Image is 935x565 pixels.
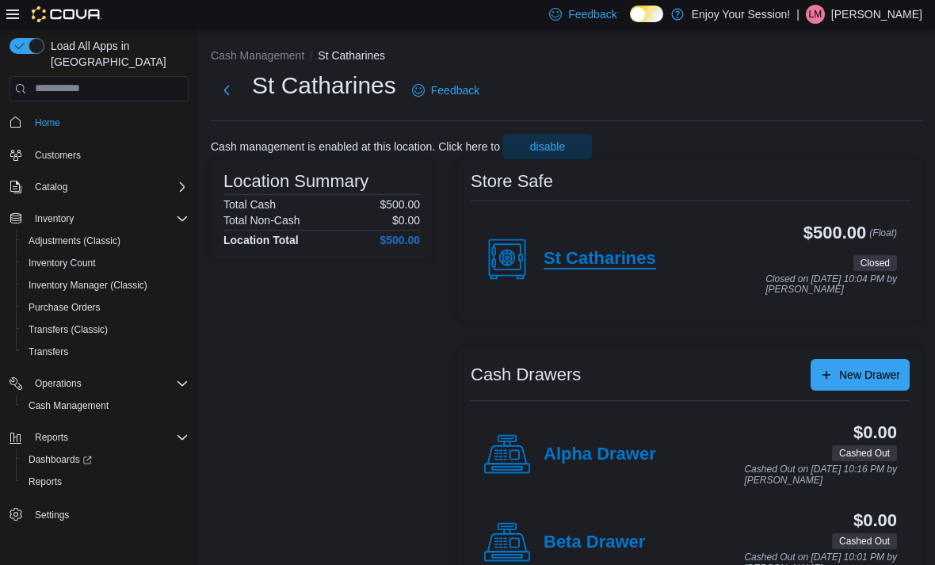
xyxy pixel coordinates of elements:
[223,198,276,211] h6: Total Cash
[29,279,147,292] span: Inventory Manager (Classic)
[392,214,420,227] p: $0.00
[431,82,479,98] span: Feedback
[22,396,115,415] a: Cash Management
[22,472,68,491] a: Reports
[853,511,897,530] h3: $0.00
[744,464,897,486] p: Cashed Out on [DATE] 10:16 PM by [PERSON_NAME]
[35,212,74,225] span: Inventory
[530,139,565,155] span: disable
[3,502,195,525] button: Settings
[211,48,922,67] nav: An example of EuiBreadcrumbs
[22,254,189,273] span: Inventory Count
[380,234,420,246] h4: $500.00
[29,209,80,228] button: Inventory
[35,116,60,129] span: Home
[22,276,189,295] span: Inventory Manager (Classic)
[22,342,74,361] a: Transfers
[35,377,82,390] span: Operations
[853,423,897,442] h3: $0.00
[29,504,189,524] span: Settings
[318,49,385,62] button: St Catharines
[832,445,897,461] span: Cashed Out
[16,471,195,493] button: Reports
[22,276,154,295] a: Inventory Manager (Classic)
[29,374,88,393] button: Operations
[29,235,120,247] span: Adjustments (Classic)
[29,428,74,447] button: Reports
[3,143,195,166] button: Customers
[809,5,822,24] span: LM
[630,6,663,22] input: Dark Mode
[22,254,102,273] a: Inventory Count
[29,506,75,525] a: Settings
[223,214,300,227] h6: Total Non-Cash
[211,140,500,153] p: Cash management is enabled at this location. Click here to
[29,113,189,132] span: Home
[544,249,656,269] h4: St Catharines
[16,395,195,417] button: Cash Management
[3,176,195,198] button: Catalog
[29,374,189,393] span: Operations
[22,450,189,469] span: Dashboards
[22,231,189,250] span: Adjustments (Classic)
[630,22,631,23] span: Dark Mode
[803,223,866,242] h3: $500.00
[35,181,67,193] span: Catalog
[16,252,195,274] button: Inventory Count
[869,223,897,252] p: (Float)
[16,449,195,471] a: Dashboards
[796,5,800,24] p: |
[3,372,195,395] button: Operations
[22,298,107,317] a: Purchase Orders
[16,274,195,296] button: Inventory Manager (Classic)
[503,134,592,159] button: disable
[806,5,825,24] div: Leia Mahoney
[3,208,195,230] button: Inventory
[35,509,69,521] span: Settings
[223,234,299,246] h4: Location Total
[839,446,890,460] span: Cashed Out
[22,342,189,361] span: Transfers
[3,426,195,449] button: Reports
[839,367,900,383] span: New Drawer
[22,472,189,491] span: Reports
[211,74,242,106] button: Next
[29,209,189,228] span: Inventory
[29,178,74,197] button: Catalog
[16,319,195,341] button: Transfers (Classic)
[29,428,189,447] span: Reports
[16,230,195,252] button: Adjustments (Classic)
[839,534,890,548] span: Cashed Out
[380,198,420,211] p: $500.00
[29,113,67,132] a: Home
[29,323,108,336] span: Transfers (Classic)
[568,6,616,22] span: Feedback
[544,533,645,553] h4: Beta Drawer
[29,146,87,165] a: Customers
[252,70,396,101] h1: St Catharines
[211,49,304,62] button: Cash Management
[29,345,68,358] span: Transfers
[471,365,581,384] h3: Cash Drawers
[223,172,368,191] h3: Location Summary
[22,231,127,250] a: Adjustments (Classic)
[692,5,791,24] p: Enjoy Your Session!
[29,145,189,165] span: Customers
[29,257,96,269] span: Inventory Count
[22,298,189,317] span: Purchase Orders
[29,475,62,488] span: Reports
[35,149,81,162] span: Customers
[471,172,553,191] h3: Store Safe
[831,5,922,24] p: [PERSON_NAME]
[406,74,486,106] a: Feedback
[16,296,195,319] button: Purchase Orders
[853,255,897,271] span: Closed
[22,396,189,415] span: Cash Management
[861,256,890,270] span: Closed
[16,341,195,363] button: Transfers
[3,111,195,134] button: Home
[544,445,656,465] h4: Alpha Drawer
[22,320,189,339] span: Transfers (Classic)
[29,453,92,466] span: Dashboards
[35,431,68,444] span: Reports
